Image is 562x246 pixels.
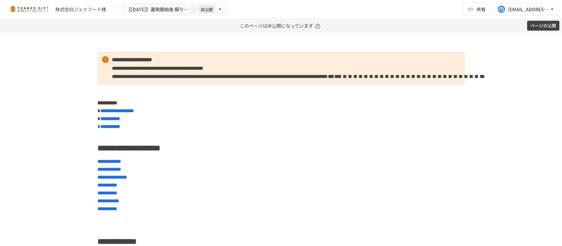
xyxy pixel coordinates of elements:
span: 非公開 [198,6,215,13]
button: ページの公開 [527,21,559,31]
button: [EMAIL_ADDRESS][DOMAIN_NAME] [494,3,559,16]
p: このページは非公開になっています [240,19,322,33]
button: 共有 [463,3,491,16]
span: 共有 [476,6,486,13]
button: 【[DATE]】運用開始後 振り返りMTG非公開 [122,3,227,16]
span: 【[DATE]】運用開始後 振り返りMTG [126,5,189,13]
div: 株式会社ジェイフード様 [55,6,106,13]
img: mMP1OxWUAhQbsRWCurg7vIHe5HqDpP7qZo7fRoNLXQh [8,4,50,14]
div: [EMAIL_ADDRESS][DOMAIN_NAME] [508,5,549,13]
